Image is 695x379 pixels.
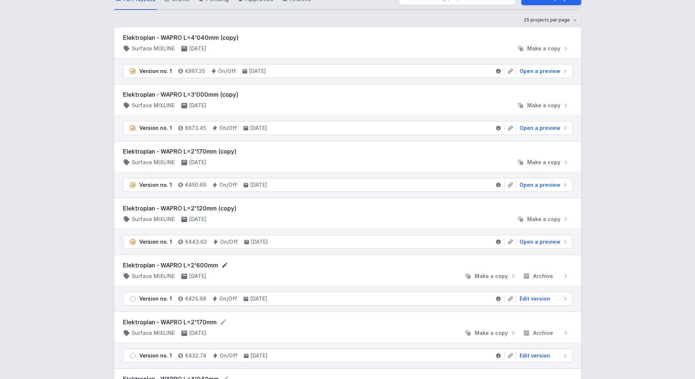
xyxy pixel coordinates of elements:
span: Open a preview [520,181,560,189]
h4: Surface MIXLINE [132,329,175,337]
h4: On/Off [219,181,237,189]
img: draft.svg [129,295,136,302]
h3: Elektroplan - WAPRO L=3'000mm (copy) [123,90,572,99]
button: Rename project [221,262,228,269]
span: Edit version [520,352,550,359]
img: pending.svg [129,238,136,245]
form: Elektroplan - WAPRO L=2'600mm [123,261,572,270]
button: Make a copy [462,272,520,280]
span: Make a copy [527,216,560,223]
button: Make a copy [514,45,572,52]
span: Edit version [520,295,550,302]
button: Make a copy [514,102,572,109]
h4: On/Off [219,124,237,132]
h4: Surface MIXLINE [132,45,175,52]
h4: [DATE] [249,67,266,75]
h4: €443.63 [185,238,207,245]
h4: [DATE] [250,295,267,302]
form: Elektroplan - WAPRO L=2'170mm [123,318,572,326]
h4: [DATE] [189,216,206,223]
h3: Elektroplan - WAPRO L=2'120mm (copy) [123,204,572,213]
img: pending.svg [129,67,136,75]
a: Open a preview [517,124,569,132]
span: Make a copy [475,329,508,337]
div: Version no. 1 [139,238,172,245]
div: Version no. 1 [139,295,172,302]
img: draft.svg [129,352,136,359]
h4: Surface MIXLINE [132,159,175,166]
div: Version no. 1 [139,67,172,75]
h3: Elektroplan - WAPRO L=2'170mm (copy) [123,147,572,156]
span: Make a copy [527,45,560,52]
button: Make a copy [514,159,572,166]
a: Open a preview [517,181,569,189]
span: Open a preview [520,238,560,245]
h4: [DATE] [189,272,206,280]
h4: [DATE] [189,45,206,52]
div: Version no. 1 [139,124,172,132]
h4: [DATE] [189,159,206,166]
h4: [DATE] [251,352,267,359]
a: Open a preview [517,238,569,245]
h4: On/Off [220,238,238,245]
h4: €425.68 [185,295,206,302]
button: Rename project [220,318,227,326]
span: Make a copy [475,272,508,280]
h4: Surface MIXLINE [132,102,175,109]
h4: €673.45 [185,124,206,132]
h4: [DATE] [251,238,268,245]
span: Make a copy [527,102,560,109]
h4: [DATE] [189,329,206,337]
a: Edit version [517,352,569,359]
div: Version no. 1 [139,181,172,189]
button: Archive [520,329,572,337]
h4: Surface MIXLINE [132,272,175,280]
h4: On/Off [218,67,236,75]
span: Open a preview [520,124,560,132]
button: Make a copy [462,329,520,337]
span: Archive [533,329,553,337]
h4: [DATE] [250,181,267,189]
button: Make a copy [514,216,572,223]
h4: [DATE] [189,102,206,109]
span: Make a copy [527,159,560,166]
div: Version no. 1 [139,352,172,359]
h4: Surface MIXLINE [132,216,175,223]
h4: On/Off [220,352,238,359]
h4: [DATE] [250,124,267,132]
a: Open a preview [517,67,569,75]
h4: €867.25 [185,67,205,75]
a: Edit version [517,295,569,302]
img: pending.svg [129,124,136,132]
h3: Elektroplan - WAPRO L=4'040mm (copy) [123,33,572,42]
span: Archive [533,272,553,280]
h4: On/Off [219,295,237,302]
button: Archive [520,272,572,280]
h4: €432.74 [185,352,206,359]
img: pending.svg [129,181,136,189]
h4: €450.69 [185,181,206,189]
span: Open a preview [520,67,560,75]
